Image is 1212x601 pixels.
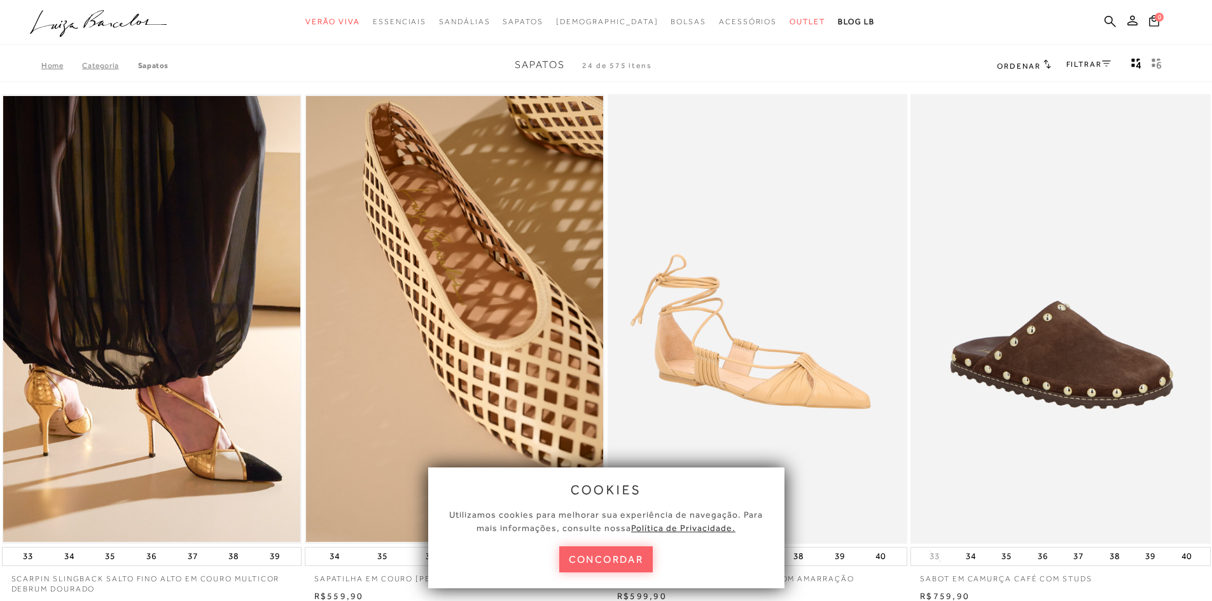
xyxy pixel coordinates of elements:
a: noSubCategoriesText [305,10,360,34]
button: 34 [326,548,344,565]
button: 40 [1178,548,1195,565]
span: Verão Viva [305,17,360,26]
a: Sapatos [138,61,169,70]
a: SAPATILHA EM COURO [PERSON_NAME] [305,566,604,584]
span: R$759,90 [920,591,970,601]
a: Home [41,61,82,70]
button: 40 [872,548,889,565]
button: 34 [962,548,980,565]
a: Política de Privacidade. [631,523,735,533]
img: SABOT EM CAMURÇA CAFÉ COM STUDS [912,96,1209,542]
button: 34 [60,548,78,565]
span: Sapatos [515,59,565,71]
a: SCARPIN SLINGBACK SALTO FINO ALTO EM COURO MULTICOR DEBRUM DOURADO [2,566,302,595]
a: BLOG LB [838,10,875,34]
a: SAPATILHA EM COURO BEGE AREIA COM AMARRAÇÃO SAPATILHA EM COURO BEGE AREIA COM AMARRAÇÃO [609,96,906,542]
button: 38 [1106,548,1124,565]
a: noSubCategoriesText [671,10,706,34]
span: Sapatos [503,17,543,26]
button: 35 [373,548,391,565]
span: BLOG LB [838,17,875,26]
span: R$559,90 [314,591,364,601]
button: gridText6Desc [1148,57,1166,74]
span: Outlet [790,17,825,26]
button: 36 [1034,548,1052,565]
img: SAPATILHA EM COURO BEGE AREIA COM AMARRAÇÃO [609,96,906,542]
button: 33 [19,548,37,565]
button: 39 [266,548,284,565]
button: 37 [184,548,202,565]
span: 24 de 575 itens [582,61,652,70]
button: 33 [926,550,944,562]
a: Categoria [82,61,137,70]
button: 37 [1069,548,1087,565]
span: Ordenar [997,62,1040,71]
button: 35 [998,548,1015,565]
a: SABOT EM CAMURÇA CAFÉ COM STUDS [910,566,1210,584]
button: 36 [143,548,160,565]
button: 39 [831,548,849,565]
button: concordar [559,546,653,572]
button: Mostrar 4 produtos por linha [1127,57,1145,74]
a: noSubCategoriesText [439,10,490,34]
button: 35 [101,548,119,565]
span: Bolsas [671,17,706,26]
a: noSubCategoriesText [790,10,825,34]
button: 38 [790,548,807,565]
button: 0 [1145,14,1163,31]
a: noSubCategoriesText [556,10,658,34]
a: SAPATILHA EM COURO BAUNILHA VAZADA SAPATILHA EM COURO BAUNILHA VAZADA [306,96,603,542]
span: Utilizamos cookies para melhorar sua experiência de navegação. Para mais informações, consulte nossa [449,509,763,533]
span: Acessórios [719,17,777,26]
a: noSubCategoriesText [719,10,777,34]
span: Sandálias [439,17,490,26]
img: SAPATILHA EM COURO BAUNILHA VAZADA [306,96,603,542]
span: 0 [1155,13,1164,22]
span: cookies [571,483,642,497]
button: 39 [1141,548,1159,565]
a: noSubCategoriesText [503,10,543,34]
a: SABOT EM CAMURÇA CAFÉ COM STUDS SABOT EM CAMURÇA CAFÉ COM STUDS [912,96,1209,542]
span: [DEMOGRAPHIC_DATA] [556,17,658,26]
a: noSubCategoriesText [373,10,426,34]
img: SCARPIN SLINGBACK SALTO FINO ALTO EM COURO MULTICOR DEBRUM DOURADO [3,96,300,542]
a: SCARPIN SLINGBACK SALTO FINO ALTO EM COURO MULTICOR DEBRUM DOURADO SCARPIN SLINGBACK SALTO FINO A... [3,96,300,542]
span: Essenciais [373,17,426,26]
button: 38 [225,548,242,565]
a: FILTRAR [1066,60,1111,69]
